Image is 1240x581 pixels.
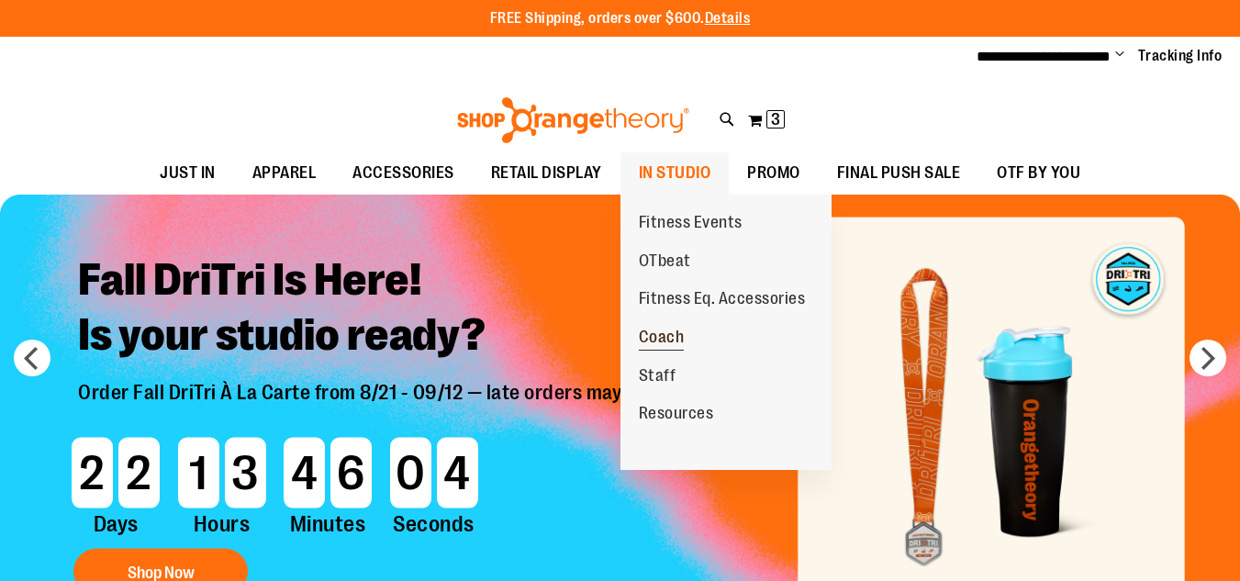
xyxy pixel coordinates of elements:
[837,152,961,194] span: FINAL PUSH SALE
[437,437,478,508] span: 4
[620,242,709,281] a: OTbeat
[997,152,1080,194] span: OTF BY YOU
[1190,340,1226,376] button: next
[118,437,160,508] span: 2
[330,437,372,508] span: 6
[729,152,819,195] a: PROMO
[620,280,824,318] a: Fitness Eq. Accessories
[64,239,832,381] h2: Fall DriTri Is Here! Is your studio ready?
[639,251,691,274] span: OTbeat
[1138,46,1223,66] a: Tracking Info
[639,213,743,236] span: Fitness Events
[620,152,730,195] a: IN STUDIO
[978,152,1099,195] a: OTF BY YOU
[72,437,113,508] span: 2
[490,8,751,29] p: FREE Shipping, orders over $600.
[1115,47,1124,65] button: Account menu
[234,152,335,195] a: APPAREL
[620,318,703,357] a: Coach
[178,437,219,508] span: 1
[620,195,832,470] ul: IN STUDIO
[639,328,685,351] span: Coach
[225,437,266,508] span: 3
[639,366,676,389] span: Staff
[334,152,473,195] a: ACCESSORIES
[491,152,602,194] span: RETAIL DISPLAY
[771,110,780,128] span: 3
[69,508,162,540] span: Days
[620,204,761,242] a: Fitness Events
[160,152,216,194] span: JUST IN
[639,289,806,312] span: Fitness Eq. Accessories
[14,340,50,376] button: prev
[281,508,374,540] span: Minutes
[454,97,692,143] img: Shop Orangetheory
[639,404,714,427] span: Resources
[352,152,454,194] span: ACCESSORIES
[819,152,979,195] a: FINAL PUSH SALE
[705,10,751,27] a: Details
[620,357,695,396] a: Staff
[175,508,269,540] span: Hours
[284,437,325,508] span: 4
[747,152,800,194] span: PROMO
[390,437,431,508] span: 0
[387,508,481,540] span: Seconds
[252,152,317,194] span: APPAREL
[639,152,711,194] span: IN STUDIO
[64,381,832,428] p: Order Fall DriTri À La Carte from 8/21 - 09/12 — late orders may need to be expedited!
[620,395,732,433] a: Resources
[141,152,234,195] a: JUST IN
[473,152,620,195] a: RETAIL DISPLAY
